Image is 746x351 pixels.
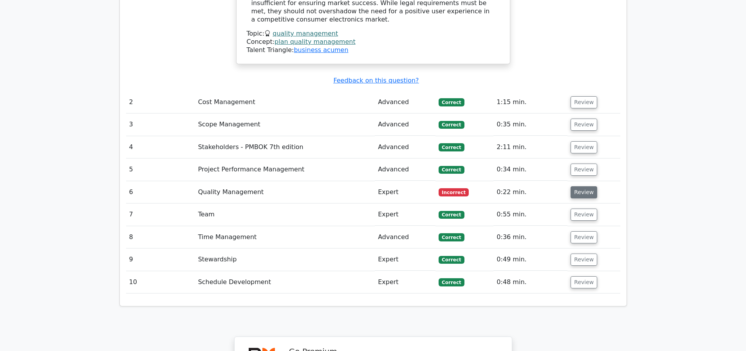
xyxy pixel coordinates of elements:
td: 1:15 min. [493,91,567,113]
td: 6 [126,181,195,203]
span: Correct [439,121,464,129]
td: 9 [126,248,195,271]
td: 10 [126,271,195,293]
span: Correct [439,278,464,286]
td: Advanced [375,158,435,181]
button: Review [571,231,597,243]
span: Correct [439,233,464,241]
span: Correct [439,143,464,151]
td: Quality Management [195,181,375,203]
td: Expert [375,248,435,271]
td: 0:34 min. [493,158,567,181]
div: Talent Triangle: [247,30,500,54]
td: Advanced [375,226,435,248]
button: Review [571,254,597,266]
td: Expert [375,271,435,293]
a: plan quality management [275,38,356,45]
td: 5 [126,158,195,181]
td: 2:11 min. [493,136,567,158]
td: Team [195,203,375,226]
td: 4 [126,136,195,158]
span: Correct [439,211,464,219]
td: Scope Management [195,113,375,136]
td: 3 [126,113,195,136]
span: Incorrect [439,188,469,196]
td: Advanced [375,136,435,158]
td: 0:49 min. [493,248,567,271]
td: Advanced [375,91,435,113]
a: Feedback on this question? [333,77,419,84]
td: 0:22 min. [493,181,567,203]
td: Time Management [195,226,375,248]
button: Review [571,276,597,288]
td: 0:48 min. [493,271,567,293]
a: business acumen [294,46,348,54]
button: Review [571,164,597,176]
td: 2 [126,91,195,113]
span: Correct [439,256,464,264]
a: quality management [273,30,338,37]
td: Advanced [375,113,435,136]
button: Review [571,119,597,131]
button: Review [571,209,597,221]
td: Cost Management [195,91,375,113]
button: Review [571,96,597,108]
td: Expert [375,203,435,226]
td: 8 [126,226,195,248]
td: Expert [375,181,435,203]
span: Correct [439,166,464,174]
div: Concept: [247,38,500,46]
button: Review [571,141,597,153]
td: Project Performance Management [195,158,375,181]
td: 0:35 min. [493,113,567,136]
div: Topic: [247,30,500,38]
td: 0:55 min. [493,203,567,226]
td: 7 [126,203,195,226]
span: Correct [439,98,464,106]
td: 0:36 min. [493,226,567,248]
button: Review [571,186,597,198]
td: Stewardship [195,248,375,271]
td: Schedule Development [195,271,375,293]
td: Stakeholders - PMBOK 7th edition [195,136,375,158]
